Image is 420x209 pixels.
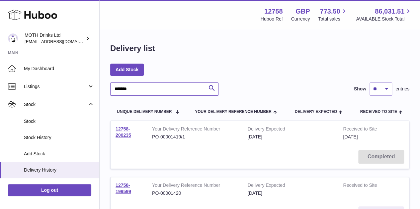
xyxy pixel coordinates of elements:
strong: Your Delivery Reference Number [152,182,238,190]
div: [DATE] [248,134,333,140]
span: Unique Delivery Number [117,110,172,114]
span: Your Delivery Reference Number [195,110,272,114]
span: Stock [24,118,94,125]
div: Currency [291,16,310,22]
span: 773.50 [320,7,340,16]
span: Delivery Expected [294,110,337,114]
div: PO-00001419/1 [152,134,238,140]
span: Stock History [24,134,94,141]
span: Add Stock [24,151,94,157]
strong: Received to Site [343,182,387,190]
div: [DATE] [248,190,333,196]
span: [DATE] [343,134,358,139]
strong: Delivery Expected [248,126,333,134]
span: Listings [24,83,87,90]
span: AVAILABLE Stock Total [356,16,412,22]
h1: Delivery list [110,43,155,54]
span: Total sales [318,16,348,22]
span: My Dashboard [24,66,94,72]
span: Received to Site [360,110,397,114]
strong: GBP [295,7,310,16]
span: 86,031.51 [375,7,404,16]
span: [EMAIL_ADDRESS][DOMAIN_NAME] [25,39,98,44]
div: PO-00001420 [152,190,238,196]
img: orders@mothdrinks.com [8,33,18,43]
strong: Your Delivery Reference Number [152,126,238,134]
label: Show [354,86,366,92]
a: Add Stock [110,64,144,76]
div: MOTH Drinks Ltd [25,32,84,45]
span: entries [395,86,409,92]
a: 86,031.51 AVAILABLE Stock Total [356,7,412,22]
a: 12758-200235 [116,126,131,138]
a: 773.50 Total sales [318,7,348,22]
a: 12758-199599 [116,183,131,194]
strong: Delivery Expected [248,182,333,190]
span: Delivery History [24,167,94,173]
strong: 12758 [264,7,283,16]
span: Stock [24,101,87,108]
strong: Received to Site [343,126,387,134]
div: Huboo Ref [261,16,283,22]
a: Log out [8,184,91,196]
